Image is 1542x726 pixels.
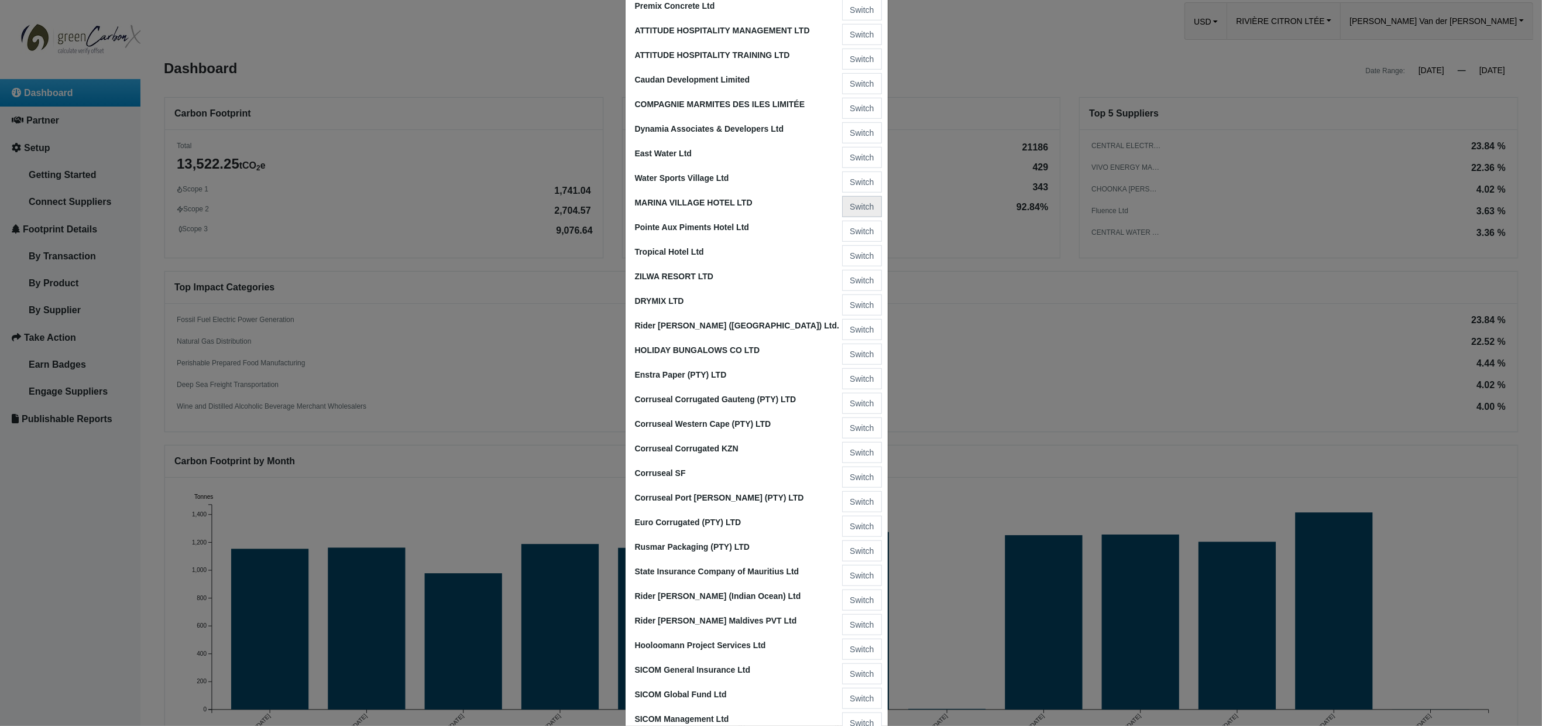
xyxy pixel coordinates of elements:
[635,419,771,429] span: Corruseal Western Cape (PTY) LTD
[635,542,750,552] span: Rusmar Packaging (PTY) LTD
[842,319,881,340] button: Switch
[842,590,881,611] button: Switch
[635,321,839,330] span: Rider [PERSON_NAME] ([GEOGRAPHIC_DATA]) Ltd.
[635,616,797,625] span: Rider [PERSON_NAME] Maldives PVT Ltd
[842,467,881,488] button: Switch
[635,296,684,306] span: DRYMIX LTD
[635,345,760,355] span: HOLIDAY BUNGALOWS CO LTD
[842,565,881,586] button: Switch
[842,540,881,561] button: Switch
[842,24,881,45] button: Switch
[842,73,881,94] button: Switch
[171,361,212,376] em: Submit
[635,518,741,527] span: Euro Corrugated (PTY) LTD
[842,294,881,316] button: Switch
[635,468,686,478] span: Corruseal SF
[635,50,790,60] span: ATTITUDE HOSPITALITY TRAINING LTD
[635,222,750,232] span: Pointe Aux Piments Hotel Ltd
[15,108,214,134] input: Enter your last name
[842,147,881,168] button: Switch
[842,98,881,119] button: Switch
[192,6,220,34] div: Minimize live chat window
[635,1,715,11] span: Premix Concrete Ltd
[635,591,801,601] span: Rider [PERSON_NAME] (Indian Ocean) Ltd
[635,198,753,207] span: MARINA VILLAGE HOTEL LTD
[842,122,881,143] button: Switch
[635,149,692,158] span: East Water Ltd
[842,49,881,70] button: Switch
[842,614,881,635] button: Switch
[635,100,805,109] span: COMPAGNIE MARMITES DES ILES LIMITÉE
[635,665,751,674] span: SICOM General Insurance Ltd
[635,272,714,281] span: ZILWA RESORT LTD
[842,393,881,414] button: Switch
[842,196,881,217] button: Switch
[842,221,881,242] button: Switch
[635,714,729,724] span: SICOM Management Ltd
[13,64,30,82] div: Navigation go back
[635,690,727,699] span: SICOM Global Fund Ltd
[635,75,750,84] span: Caudan Development Limited
[635,444,739,453] span: Corruseal Corrugated KZN
[635,493,804,502] span: Corruseal Port [PERSON_NAME] (PTY) LTD
[842,245,881,266] button: Switch
[635,247,704,256] span: Tropical Hotel Ltd
[842,688,881,709] button: Switch
[842,442,881,463] button: Switch
[635,370,727,379] span: Enstra Paper (PTY) LTD
[842,172,881,193] button: Switch
[635,567,799,576] span: State Insurance Company of Mauritius Ltd
[635,395,796,404] span: Corruseal Corrugated Gauteng (PTY) LTD
[15,177,214,351] textarea: Type your message and click 'Submit'
[842,368,881,389] button: Switch
[842,516,881,537] button: Switch
[78,66,214,81] div: Leave a message
[635,124,784,133] span: Dynamia Associates & Developers Ltd
[842,344,881,365] button: Switch
[635,26,810,35] span: ATTITUDE HOSPITALITY MANAGEMENT LTD
[842,270,881,291] button: Switch
[842,663,881,684] button: Switch
[842,417,881,439] button: Switch
[15,143,214,169] input: Enter your email address
[842,491,881,512] button: Switch
[842,639,881,660] button: Switch
[635,173,729,183] span: Water Sports Village Ltd
[635,641,766,650] span: Hooloomann Project Services Ltd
